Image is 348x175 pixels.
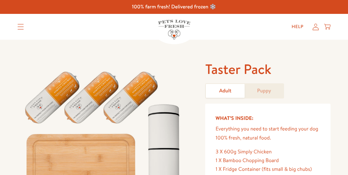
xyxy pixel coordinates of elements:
span: 1 X Bamboo Chopping Board [216,157,279,164]
p: Everything you need to start feeding your dog 100% fresh, natural food. [216,125,320,142]
summary: Translation missing: en.sections.header.menu [12,19,29,35]
div: 3 X 600g Simply Chicken [216,148,320,156]
a: Puppy [245,84,283,98]
h5: What’s Inside: [216,114,320,122]
div: 1 X Fridge Container (fits small & big chubs) [216,165,320,174]
img: Pets Love Fresh [158,20,190,39]
h1: Taster Pack [205,60,331,78]
a: Adult [206,84,245,98]
a: Help [286,20,309,33]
